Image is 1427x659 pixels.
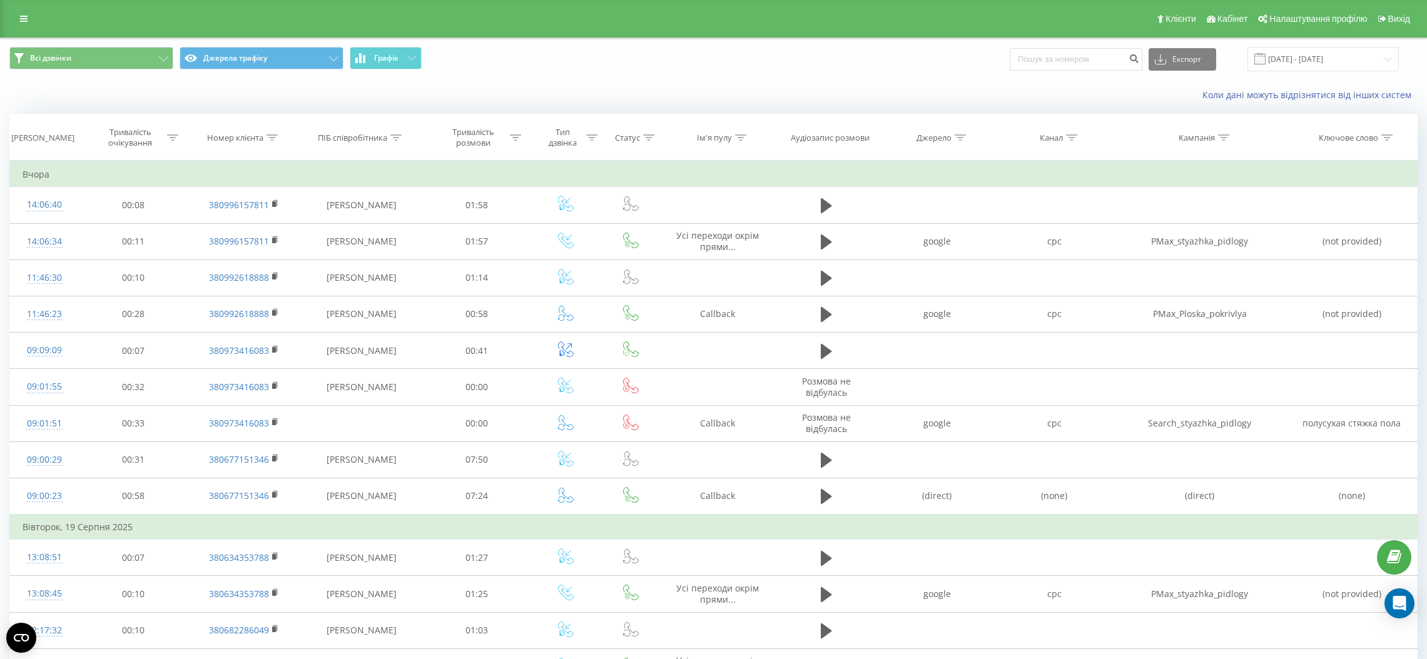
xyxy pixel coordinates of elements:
td: cpc [995,405,1112,441]
span: Кабінет [1217,14,1248,24]
span: Графік [374,54,399,63]
span: Налаштування профілю [1269,14,1367,24]
td: 00:00 [422,369,531,405]
td: 00:10 [79,576,188,612]
div: 09:01:55 [23,375,67,399]
a: 380973416083 [209,345,269,356]
td: 00:00 [422,405,531,441]
a: 380634353788 [209,588,269,600]
div: Тип дзвінка [542,127,583,148]
a: 380996157811 [209,199,269,211]
div: 09:00:29 [23,448,67,472]
td: 00:58 [422,296,531,332]
div: 09:01:51 [23,411,67,436]
td: PMax_styazhka_pidlogy [1113,576,1287,612]
a: 380634353788 [209,551,269,563]
td: 00:28 [79,296,188,332]
td: google [878,223,995,259]
span: Розмова не відбулась [802,411,851,435]
td: 00:10 [79,259,188,296]
div: Тривалість очікування [97,127,164,148]
td: 01:57 [422,223,531,259]
td: cpc [995,223,1112,259]
a: 380973416083 [209,381,269,393]
div: ПІБ співробітника [318,133,387,143]
td: [PERSON_NAME] [301,441,422,478]
div: 09:00:23 [23,484,67,508]
td: [PERSON_NAME] [301,259,422,296]
div: Кампанія [1179,133,1215,143]
button: Всі дзвінки [9,47,173,69]
td: [PERSON_NAME] [301,540,422,576]
td: google [878,296,995,332]
td: 07:50 [422,441,531,478]
td: [PERSON_NAME] [301,187,422,223]
td: 00:07 [79,333,188,369]
td: google [878,576,995,612]
td: 00:11 [79,223,188,259]
td: Callback [661,405,774,441]
td: 01:03 [422,612,531,648]
div: Ключове слово [1319,133,1378,143]
td: [PERSON_NAME] [301,333,422,369]
span: Усі переходи окрім прями... [676,582,759,605]
input: Пошук за номером [1010,48,1142,71]
div: Джерело [917,133,952,143]
td: (not provided) [1287,223,1417,259]
td: 00:32 [79,369,188,405]
span: Усі переходи окрім прями... [676,229,759,253]
td: 00:58 [79,478,188,515]
div: Open Intercom Messenger [1384,588,1414,618]
td: [PERSON_NAME] [301,478,422,515]
div: 14:06:34 [23,229,67,254]
a: 380682286049 [209,624,269,636]
button: Експорт [1149,48,1216,71]
td: [PERSON_NAME] [301,296,422,332]
div: 14:06:40 [23,193,67,217]
span: Розмова не відбулась [802,375,851,398]
div: Номер клієнта [207,133,263,143]
td: (not provided) [1287,296,1417,332]
div: 11:46:23 [23,302,67,326]
td: Вчора [10,162,1418,187]
div: [PERSON_NAME] [11,133,74,143]
td: [PERSON_NAME] [301,369,422,405]
button: Open CMP widget [6,623,36,653]
div: Статус [615,133,640,143]
td: 01:14 [422,259,531,296]
td: 00:31 [79,441,188,478]
span: Клієнти [1165,14,1196,24]
td: (none) [995,478,1112,515]
td: 00:08 [79,187,188,223]
td: 01:58 [422,187,531,223]
td: 00:10 [79,612,188,648]
div: 13:08:45 [23,581,67,606]
td: (none) [1287,478,1417,515]
td: 00:41 [422,333,531,369]
a: 380992618888 [209,308,269,319]
span: Всі дзвінки [30,53,71,63]
div: 11:46:30 [23,266,67,290]
a: 380973416083 [209,417,269,429]
td: 01:27 [422,540,531,576]
div: Ім'я пулу [697,133,732,143]
td: 00:07 [79,540,188,576]
td: 07:24 [422,478,531,515]
td: cpc [995,576,1112,612]
td: google [878,405,995,441]
a: 380677151346 [209,490,269,501]
div: 09:09:09 [23,338,67,363]
a: Коли дані можуть відрізнятися вiд інших систем [1202,89,1418,101]
td: Search_styazhka_pidlogy [1113,405,1287,441]
td: Вівторок, 19 Серпня 2025 [10,515,1418,540]
td: 00:33 [79,405,188,441]
td: [PERSON_NAME] [301,223,422,259]
a: 380996157811 [209,235,269,247]
td: (direct) [1113,478,1287,515]
td: (direct) [878,478,995,515]
a: 380677151346 [209,453,269,465]
td: cpc [995,296,1112,332]
div: 12:17:32 [23,618,67,643]
span: Вихід [1388,14,1410,24]
button: Джерела трафіку [180,47,343,69]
